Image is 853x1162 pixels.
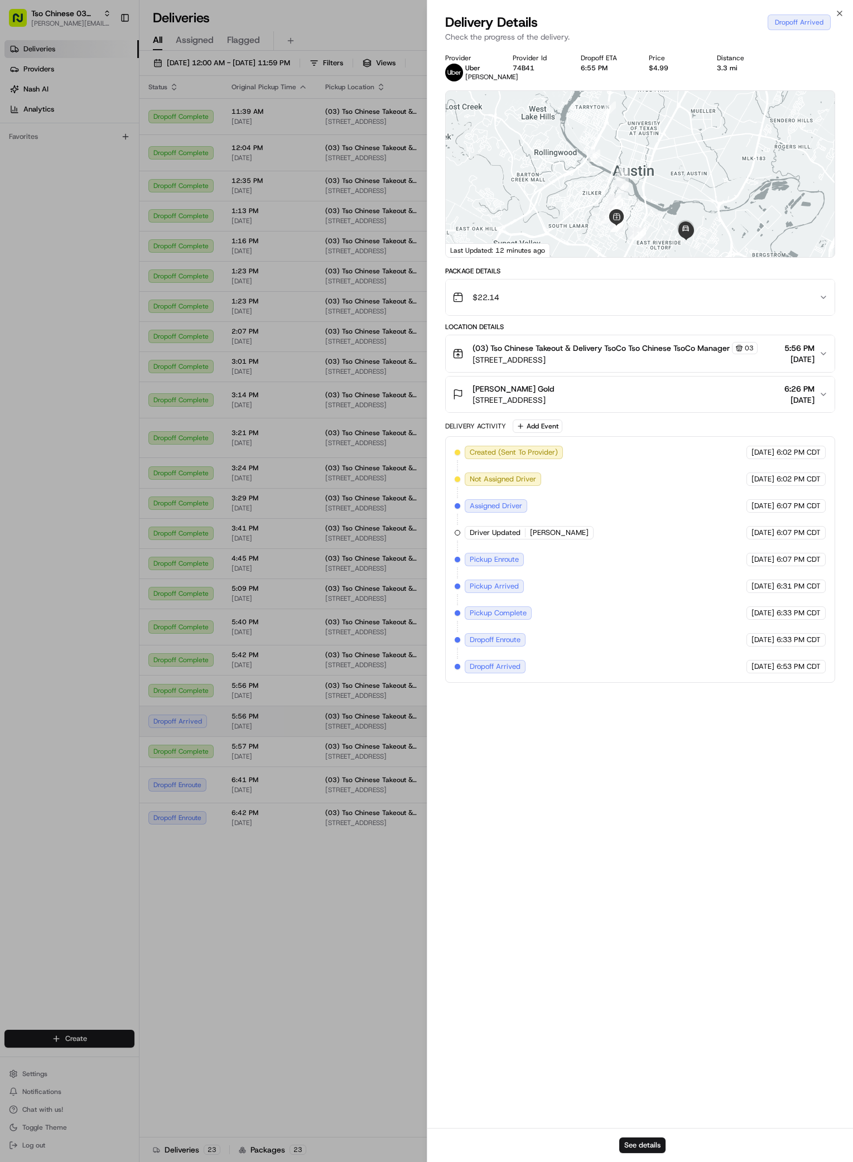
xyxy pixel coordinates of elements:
[616,168,629,181] div: 3
[190,110,203,123] button: Start new chat
[751,501,774,511] span: [DATE]
[121,203,125,212] span: •
[127,203,150,212] span: [DATE]
[581,54,631,62] div: Dropoff ETA
[35,173,147,182] span: [PERSON_NAME] (Store Manager)
[629,227,642,239] div: 15
[470,474,536,484] span: Not Assigned Driver
[751,662,774,672] span: [DATE]
[22,249,85,261] span: Knowledge Base
[35,203,119,212] span: Wisdom [PERSON_NAME]
[751,581,774,591] span: [DATE]
[604,102,616,114] div: 1
[11,45,203,62] p: Welcome 👋
[445,422,506,431] div: Delivery Activity
[470,662,521,672] span: Dropoff Arrived
[7,245,90,265] a: 📗Knowledge Base
[745,344,754,353] span: 03
[90,245,184,265] a: 💻API Documentation
[616,181,629,193] div: 4
[751,635,774,645] span: [DATE]
[149,173,153,182] span: •
[105,249,179,261] span: API Documentation
[777,555,821,565] span: 6:07 PM CDT
[777,528,821,538] span: 6:07 PM CDT
[777,581,821,591] span: 6:31 PM CDT
[751,447,774,457] span: [DATE]
[473,354,758,365] span: [STREET_ADDRESS]
[50,118,153,127] div: We're available if you need us!
[777,447,821,457] span: 6:02 PM CDT
[784,383,815,394] span: 6:26 PM
[470,581,519,591] span: Pickup Arrived
[29,72,184,84] input: Clear
[79,276,135,285] a: Powered byPylon
[445,322,836,331] div: Location Details
[446,377,835,412] button: [PERSON_NAME] Gold[STREET_ADDRESS]6:26 PM[DATE]
[608,196,620,208] div: 5
[717,64,767,73] div: 3.3 mi
[11,11,33,33] img: Nash
[581,64,631,73] div: 6:55 PM
[751,555,774,565] span: [DATE]
[588,150,600,162] div: 2
[473,292,499,303] span: $22.14
[445,54,495,62] div: Provider
[470,555,519,565] span: Pickup Enroute
[173,143,203,156] button: See all
[473,343,730,354] span: (03) Tso Chinese Takeout & Delivery TsoCo Tso Chinese TsoCo Manager
[23,107,44,127] img: 4281594248423_2fcf9dad9f2a874258b8_72.png
[470,501,522,511] span: Assigned Driver
[649,54,699,62] div: Price
[777,474,821,484] span: 6:02 PM CDT
[784,343,815,354] span: 5:56 PM
[11,145,75,154] div: Past conversations
[22,204,31,213] img: 1736555255976-a54dd68f-1ca7-489b-9aae-adbdc363a1c4
[11,250,20,259] div: 📗
[50,107,183,118] div: Start new chat
[470,447,558,457] span: Created (Sent To Provider)
[513,64,534,73] button: 74B41
[473,394,554,406] span: [STREET_ADDRESS]
[446,243,550,257] div: Last Updated: 12 minutes ago
[94,250,103,259] div: 💻
[445,267,836,276] div: Package Details
[11,192,29,214] img: Wisdom Oko
[634,228,646,240] div: 17
[465,64,480,73] span: Uber
[609,194,621,206] div: 9
[445,31,836,42] p: Check the progress of the delivery.
[446,279,835,315] button: $22.14
[473,383,554,394] span: [PERSON_NAME] Gold
[784,394,815,406] span: [DATE]
[619,1137,666,1153] button: See details
[470,608,527,618] span: Pickup Complete
[601,211,613,224] div: 11
[470,635,521,645] span: Dropoff Enroute
[751,528,774,538] span: [DATE]
[784,354,815,365] span: [DATE]
[111,277,135,285] span: Pylon
[465,73,518,81] span: [PERSON_NAME]
[11,107,31,127] img: 1736555255976-a54dd68f-1ca7-489b-9aae-adbdc363a1c4
[513,54,563,62] div: Provider Id
[611,220,623,232] div: 14
[605,205,617,217] div: 10
[751,474,774,484] span: [DATE]
[446,335,835,372] button: (03) Tso Chinese Takeout & Delivery TsoCo Tso Chinese TsoCo Manager03[STREET_ADDRESS]5:56 PM[DATE]
[777,608,821,618] span: 6:33 PM CDT
[470,528,521,538] span: Driver Updated
[11,162,29,180] img: Antonia (Store Manager)
[445,64,463,81] img: uber-new-logo.jpeg
[777,501,821,511] span: 6:07 PM CDT
[777,635,821,645] span: 6:33 PM CDT
[717,54,767,62] div: Distance
[751,608,774,618] span: [DATE]
[530,528,589,538] span: [PERSON_NAME]
[649,64,699,73] div: $4.99
[513,420,562,433] button: Add Event
[777,662,821,672] span: 6:53 PM CDT
[155,173,178,182] span: [DATE]
[445,13,538,31] span: Delivery Details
